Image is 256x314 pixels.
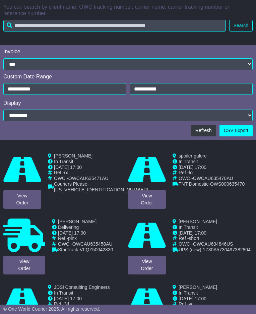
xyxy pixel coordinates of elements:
[54,159,73,164] span: In Transit
[191,125,216,136] button: Refresh
[54,181,87,187] span: Couriers Please
[64,301,69,307] span: 34
[179,170,245,176] td: Ref -
[54,165,82,170] span: [DATE] 17:00
[179,236,251,241] td: Ref -
[179,225,198,230] span: In Transit
[54,176,148,181] td: OWC -
[3,256,45,274] a: ViewOrder
[179,247,251,253] td: -
[68,236,77,241] span: pink
[3,48,253,55] div: Invoice
[189,236,199,241] span: short
[189,301,194,307] span: ve
[229,20,253,32] button: Search
[80,247,113,252] span: VFQZ50042830
[3,190,41,209] a: ViewOrder
[54,170,148,176] td: Ref -
[128,190,166,209] a: ViewOrder
[179,285,217,290] span: [PERSON_NAME]
[58,225,79,230] span: Delivering
[179,301,235,307] td: Ref -
[193,176,233,181] span: OWCAU635470AU
[179,159,198,164] span: In Transit
[54,153,92,159] span: [PERSON_NAME]
[58,230,86,236] span: [DATE] 17:00
[179,153,207,159] span: spoiler galore
[54,301,120,307] td: Ref -
[54,285,110,290] span: JDSi Consulting Engineers
[179,296,206,301] span: [DATE] 17:00
[72,241,113,247] span: OWCAU635458AU
[128,256,166,274] a: ViewOrder
[68,176,109,181] span: OWCAU635471AU
[58,241,113,247] td: OWC -
[54,296,82,301] span: [DATE] 17:00
[189,170,193,175] span: fo
[193,241,233,247] span: OWCAU634846US
[58,247,78,252] span: StarTrack
[3,100,253,106] div: Display
[58,236,113,241] td: Ref -
[54,181,148,193] td: -
[203,247,250,252] span: 1Z30A5730497382804
[179,230,206,236] span: [DATE] 17:00
[179,181,245,187] td: -
[3,4,253,16] p: You can search by client name, OWC tracking number, carrier name, carrier tracking number or refe...
[179,181,208,187] span: TNT Domestic
[179,290,198,296] span: In Transit
[179,241,251,247] td: OWC -
[179,176,245,181] td: OWC -
[64,170,68,175] span: rx
[179,165,206,170] span: [DATE] 17:00
[3,306,100,312] span: © One World Courier 2025. All rights reserved.
[54,290,73,296] span: In Transit
[219,125,253,136] a: CSV Export
[179,219,217,224] span: [PERSON_NAME]
[58,219,97,224] span: [PERSON_NAME]
[58,247,113,253] td: -
[3,73,253,80] div: Custom Date Range
[210,181,245,187] span: OWS000635470
[54,187,148,192] span: [US_VEHICLE_IDENTIFICATION_NUMBER]
[179,247,201,252] span: UPS (new)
